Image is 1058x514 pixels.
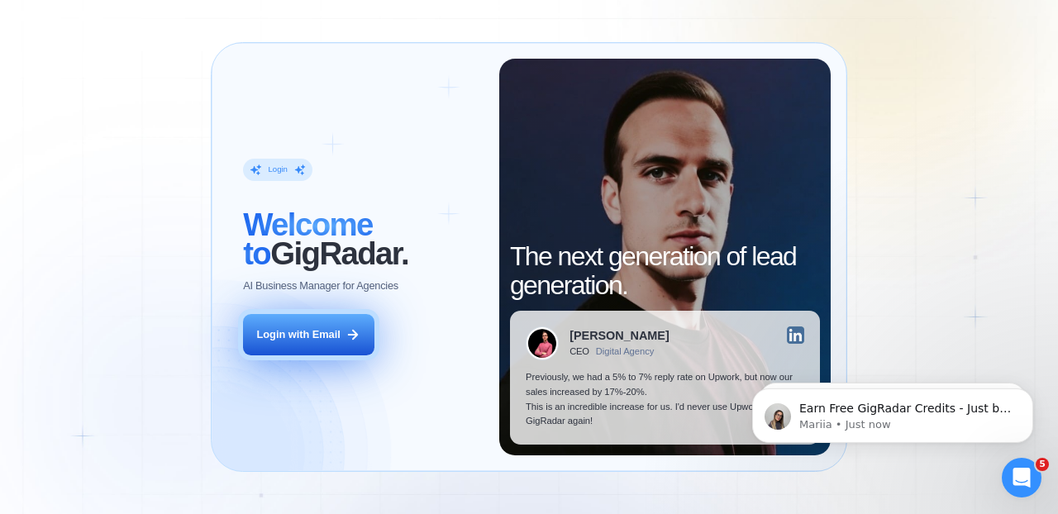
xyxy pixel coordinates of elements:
[243,207,373,271] span: Welcome to
[570,330,669,341] div: [PERSON_NAME]
[727,354,1058,469] iframe: Intercom notifications message
[243,314,374,355] button: Login with Email
[1002,458,1041,497] iframe: Intercom live chat
[269,164,288,175] div: Login
[596,346,655,357] div: Digital Agency
[243,278,398,293] p: AI Business Manager for Agencies
[526,370,804,428] p: Previously, we had a 5% to 7% reply rate on Upwork, but now our sales increased by 17%-20%. This ...
[1036,458,1049,471] span: 5
[243,210,484,268] h2: ‍ GigRadar.
[257,327,341,342] div: Login with Email
[510,242,820,300] h2: The next generation of lead generation.
[570,346,589,357] div: CEO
